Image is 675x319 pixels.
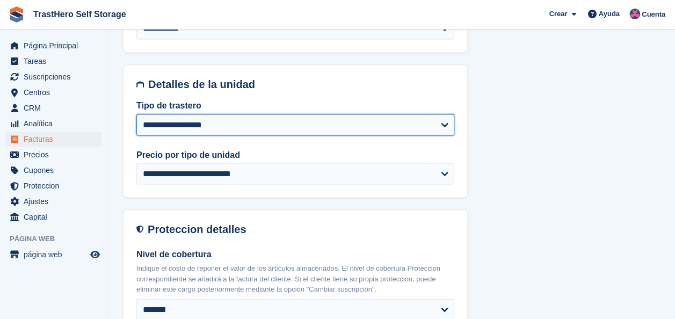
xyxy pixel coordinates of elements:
span: página web [24,247,88,262]
a: TrastHero Self Storage [29,5,130,23]
a: menu [5,69,101,84]
span: CRM [24,100,88,115]
a: menu [5,209,101,224]
span: Proteccion [24,178,88,193]
span: Cupones [24,163,88,178]
span: Precios [24,147,88,162]
span: Página Principal [24,38,88,53]
span: Facturas [24,132,88,147]
img: stora-icon-8386f47178a22dfd0bd8f6a31ec36ba5ce8667c1dd55bd0f319d3a0aa187defe.svg [9,6,25,23]
span: Centros [24,85,88,100]
span: Ayuda [599,9,620,19]
a: menu [5,163,101,178]
img: unit-details-icon-595b0c5c156355b767ba7b61e002efae458ec76ed5ec05730b8e856ff9ea34a9.svg [136,78,144,90]
p: Indique el costo de reponer el valor de los artículos almacenados. El nivel de cobertura Protecci... [136,263,454,294]
a: menu [5,132,101,147]
span: Capital [24,209,88,224]
span: Ajustes [24,194,88,209]
a: menu [5,38,101,53]
a: menú [5,247,101,262]
img: Marua Grioui [629,9,640,19]
a: menu [5,194,101,209]
label: Nivel de cobertura [136,248,454,260]
a: menu [5,100,101,115]
a: menu [5,178,101,193]
span: Tareas [24,54,88,69]
span: Página web [10,234,107,244]
label: Tipo de trastero [136,99,454,112]
a: menu [5,85,101,100]
a: Vista previa de la tienda [89,248,101,261]
a: menu [5,147,101,162]
span: Analítica [24,116,88,131]
span: Crear [549,9,567,19]
h2: Proteccion detalles [148,223,454,235]
a: menu [5,116,101,131]
label: Precio por tipo de unidad [136,148,454,161]
span: Cuenta [642,9,665,20]
span: Suscripciones [24,69,88,84]
h2: Detalles de la unidad [148,78,454,90]
img: insurance-details-icon-731ffda60807649b61249b889ba3c5e2b5c27d34e2e1fb37a309f0fde93ff34a.svg [136,223,143,235]
a: menu [5,54,101,69]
